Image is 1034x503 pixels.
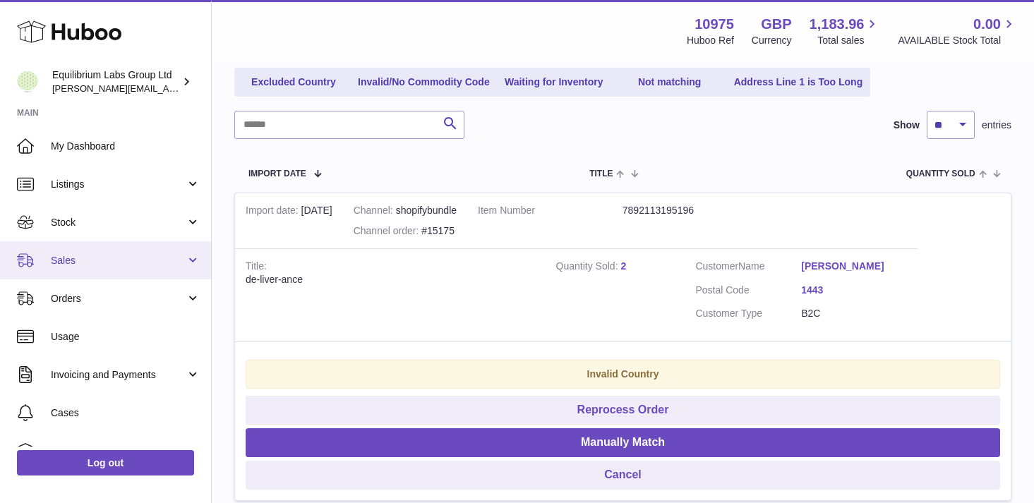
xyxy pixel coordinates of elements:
dt: Customer Type [695,307,801,320]
a: Address Line 1 is Too Long [729,71,868,94]
button: Cancel [246,461,1000,490]
div: Equilibrium Labs Group Ltd [52,68,179,95]
span: Sales [51,254,186,267]
div: shopifybundle [354,204,457,217]
span: entries [982,119,1011,132]
span: My Dashboard [51,140,200,153]
a: Invalid/No Commodity Code [353,71,495,94]
span: Cases [51,406,200,420]
dt: Name [695,260,801,277]
label: Show [894,119,920,132]
dd: B2C [801,307,907,320]
td: [DATE] [235,193,343,248]
span: Total sales [817,34,880,47]
div: Huboo Ref [687,34,734,47]
span: Customer [695,260,738,272]
strong: Channel [354,205,396,219]
a: 0.00 AVAILABLE Stock Total [898,15,1017,47]
strong: Invalid Country [587,368,659,380]
button: Manually Match [246,428,1000,457]
span: AVAILABLE Stock Total [898,34,1017,47]
span: 1,183.96 [810,15,865,34]
a: 1,183.96 Total sales [810,15,881,47]
a: Waiting for Inventory [498,71,611,94]
div: Currency [752,34,792,47]
span: 0.00 [973,15,1001,34]
strong: 10975 [695,15,734,34]
span: Quantity Sold [906,169,975,178]
strong: GBP [761,15,791,34]
span: Title [589,169,613,178]
a: Not matching [613,71,726,94]
a: [PERSON_NAME] [801,260,907,273]
strong: Title [246,260,267,275]
span: Listings [51,178,186,191]
strong: Import date [246,205,301,219]
a: 2 [620,260,626,272]
span: Orders [51,292,186,305]
a: Excluded Country [237,71,350,94]
div: #15175 [354,224,457,238]
strong: Channel order [354,225,422,240]
dd: 7892113195196 [623,204,767,217]
a: 1443 [801,284,907,297]
a: Log out [17,450,194,475]
img: h.woodrow@theliverclinic.com [17,71,38,92]
strong: Quantity Sold [556,260,621,275]
span: [PERSON_NAME][EMAIL_ADDRESS][DOMAIN_NAME] [52,83,283,94]
button: Reprocess Order [246,396,1000,425]
dt: Item Number [478,204,623,217]
span: Stock [51,216,186,229]
dt: Postal Code [695,284,801,301]
span: Usage [51,330,200,344]
span: Import date [248,169,306,178]
span: Invoicing and Payments [51,368,186,382]
span: Channels [51,444,200,458]
div: de-liver-ance [246,273,535,286]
